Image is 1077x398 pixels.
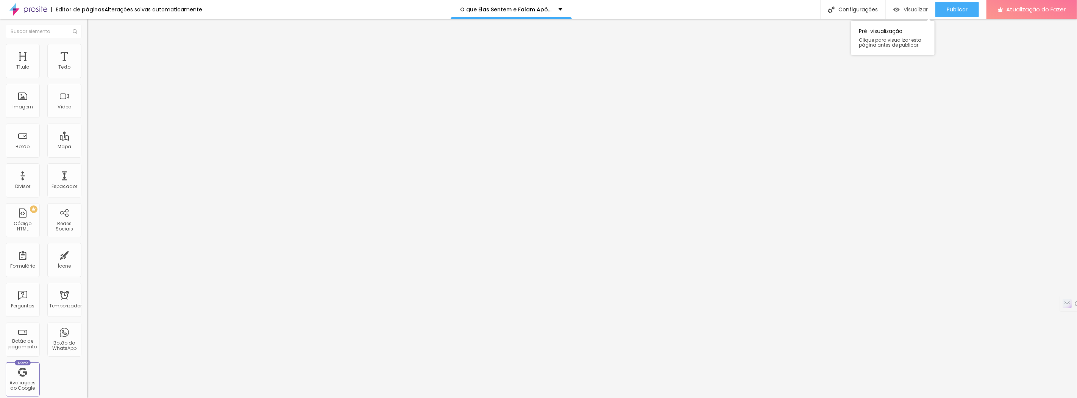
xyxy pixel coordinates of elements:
font: Botão do WhatsApp [52,340,76,351]
font: Temporizador [49,302,82,309]
font: Título [16,64,29,70]
font: Publicar [947,6,968,13]
font: Pré-visualização [859,27,902,35]
font: Formulário [10,263,35,269]
font: Visualizar [904,6,928,13]
font: Imagem [12,103,33,110]
font: Alterações salvas automaticamente [105,6,202,13]
font: Mapa [58,143,71,150]
font: Clique para visualizar esta página antes de publicar. [859,37,921,48]
font: Configurações [838,6,878,13]
button: Visualizar [886,2,935,17]
font: Ícone [58,263,71,269]
img: Ícone [828,6,835,13]
font: Atualização do Fazer [1006,5,1066,13]
font: Botão de pagamento [9,338,37,349]
font: Texto [58,64,70,70]
input: Buscar elemento [6,25,81,38]
iframe: Editor [87,19,1077,398]
font: Novo [18,360,28,365]
font: O que Elas Sentem e Falam Após Fazerem um Ensaio Comigo! [460,6,631,13]
font: Perguntas [11,302,34,309]
font: Código HTML [14,220,32,232]
font: Botão [16,143,30,150]
button: Publicar [935,2,979,17]
font: Vídeo [58,103,71,110]
font: Espaçador [52,183,77,190]
font: Avaliações do Google [10,379,36,391]
font: Divisor [15,183,30,190]
font: Editor de páginas [56,6,105,13]
img: Ícone [73,29,77,34]
font: Redes Sociais [56,220,73,232]
img: view-1.svg [893,6,900,13]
